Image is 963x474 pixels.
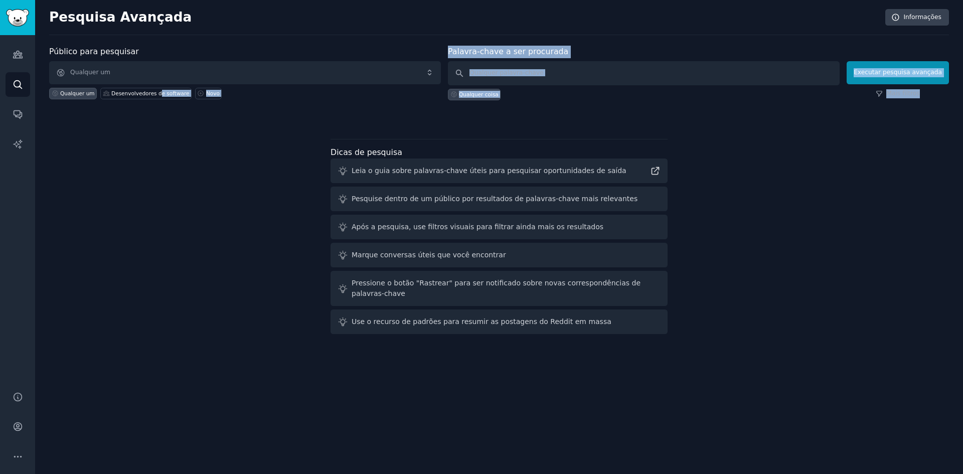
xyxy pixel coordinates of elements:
font: Pesquise dentro de um público por resultados de palavras-chave mais relevantes [352,195,637,203]
a: Novo [195,88,222,99]
font: Após a pesquisa, use filtros visuais para filtrar ainda mais os resultados [352,223,603,231]
font: Pressione o botão "Rastrear" para ser notificado sobre novas correspondências de palavras-chave [352,279,640,297]
font: Leia o guia sobre palavras-chave úteis para pesquisar oportunidades de saída [352,167,626,175]
button: Executar pesquisa avançada [847,61,949,84]
font: Mais filtros [886,90,919,97]
font: Dicas de pesquisa [331,147,402,157]
font: Informações [903,14,941,21]
button: Qualquer um [49,61,441,84]
font: Qualquer um [70,69,110,76]
img: Logotipo do GummySearch [6,9,29,27]
input: Qualquer palavra-chave [448,61,840,85]
font: Qualquer coisa [459,91,499,97]
font: Marque conversas úteis que você encontrar [352,251,506,259]
font: Executar pesquisa avançada [854,69,942,76]
font: Pesquisa Avançada [49,10,192,25]
font: Qualquer um [60,90,95,96]
a: Mais filtros [876,89,919,98]
font: Desenvolvedores de software [111,90,189,96]
a: Informações [885,9,949,26]
font: Use o recurso de padrões para resumir as postagens do Reddit em massa [352,318,611,326]
font: Público para pesquisar [49,47,139,56]
font: Novo [206,90,220,96]
font: Palavra-chave a ser procurada [448,47,568,56]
